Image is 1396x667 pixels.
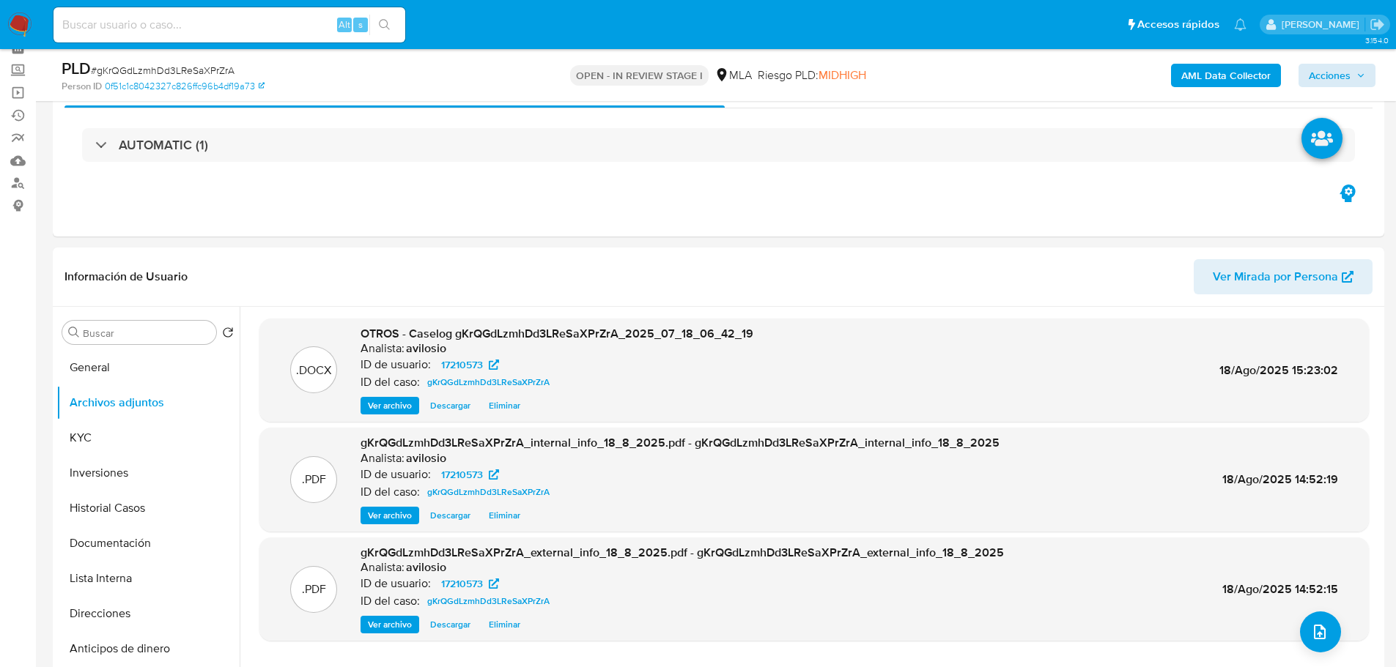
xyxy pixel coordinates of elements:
button: Ver archivo [361,616,419,633]
span: 17210573 [441,356,483,373]
p: ID de usuario: [361,357,431,372]
p: ID del caso: [361,485,420,499]
a: 17210573 [432,356,508,373]
p: Analista: [361,560,405,575]
b: AML Data Collector [1181,64,1271,87]
p: Analista: [361,451,405,466]
button: Descargar [423,397,478,414]
p: .PDF [302,581,326,597]
span: # gKrQGdLzmhDd3LReSaXPrZrA [91,63,234,78]
p: ID del caso: [361,594,420,608]
button: AML Data Collector [1171,64,1281,87]
button: Ver archivo [361,397,419,414]
span: 18/Ago/2025 14:52:19 [1222,471,1338,488]
p: ID de usuario: [361,467,431,482]
button: Volver al orden por defecto [222,327,234,343]
a: gKrQGdLzmhDd3LReSaXPrZrA [421,373,555,391]
span: Ver archivo [368,617,412,632]
a: 17210573 [432,575,508,592]
span: gKrQGdLzmhDd3LReSaXPrZrA [427,483,550,501]
button: Lista Interna [56,561,240,596]
p: Analista: [361,341,405,356]
span: Eliminar [489,508,520,523]
a: gKrQGdLzmhDd3LReSaXPrZrA [421,483,555,501]
span: gKrQGdLzmhDd3LReSaXPrZrA [427,592,550,610]
button: Buscar [68,327,80,338]
button: Eliminar [481,397,528,414]
span: Eliminar [489,617,520,632]
div: AUTOMATIC (1) [82,128,1355,162]
button: Descargar [423,507,478,524]
button: Anticipos de dinero [56,631,240,666]
span: Eliminar [489,398,520,413]
p: ID de usuario: [361,576,431,591]
h6: avilosio [406,560,446,575]
span: 17210573 [441,466,483,483]
span: Ver archivo [368,398,412,413]
span: gKrQGdLzmhDd3LReSaXPrZrA [427,373,550,391]
p: OPEN - IN REVIEW STAGE I [570,65,709,86]
span: 17210573 [441,575,483,592]
span: Alt [339,18,350,31]
span: s [358,18,363,31]
span: gKrQGdLzmhDd3LReSaXPrZrA_internal_info_18_8_2025.pdf - gKrQGdLzmhDd3LReSaXPrZrA_internal_info_18_... [361,434,1000,451]
h3: AUTOMATIC (1) [119,137,208,153]
span: gKrQGdLzmhDd3LReSaXPrZrA_external_info_18_8_2025.pdf - gKrQGdLzmhDd3LReSaXPrZrA_external_info_18_... [361,544,1004,561]
span: 18/Ago/2025 15:23:02 [1219,362,1338,379]
button: Historial Casos [56,491,240,526]
h6: avilosio [406,341,446,356]
button: Acciones [1299,64,1375,87]
span: Descargar [430,508,470,523]
button: upload-file [1300,611,1341,652]
button: Eliminar [481,507,528,524]
h6: avilosio [406,451,446,466]
button: search-icon [369,15,399,35]
p: .PDF [302,472,326,488]
button: General [56,350,240,385]
input: Buscar usuario o caso... [53,15,405,34]
span: MIDHIGH [819,67,866,83]
span: Descargar [430,617,470,632]
button: Documentación [56,526,240,561]
button: Archivos adjuntos [56,385,240,420]
button: Descargar [423,616,478,633]
h1: Información de Usuario [64,269,188,284]
span: Ver archivo [368,508,412,523]
input: Buscar [83,327,210,340]
button: Direcciones [56,596,240,631]
p: ID del caso: [361,375,420,390]
a: Notificaciones [1234,18,1247,31]
button: KYC [56,420,240,455]
p: andres.vilosio@mercadolibre.com [1282,18,1364,31]
b: PLD [62,56,91,80]
button: Inversiones [56,455,240,491]
span: Accesos rápidos [1137,17,1219,32]
a: 0f51c1c8042327c826ffc96b4df19a73 [105,80,265,93]
span: Acciones [1309,64,1351,87]
b: Person ID [62,80,102,93]
button: Eliminar [481,616,528,633]
button: Ver archivo [361,507,419,524]
span: Riesgo PLD: [758,67,866,83]
span: OTROS - Caselog gKrQGdLzmhDd3LReSaXPrZrA_2025_07_18_06_42_19 [361,325,753,342]
span: 3.154.0 [1365,34,1389,46]
div: MLA [714,67,752,83]
a: 17210573 [432,466,508,483]
span: Descargar [430,398,470,413]
a: Salir [1370,17,1385,32]
p: .DOCX [296,362,331,379]
button: Ver Mirada por Persona [1194,259,1373,294]
span: 18/Ago/2025 14:52:15 [1222,581,1338,597]
span: Ver Mirada por Persona [1213,259,1338,294]
a: gKrQGdLzmhDd3LReSaXPrZrA [421,592,555,610]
